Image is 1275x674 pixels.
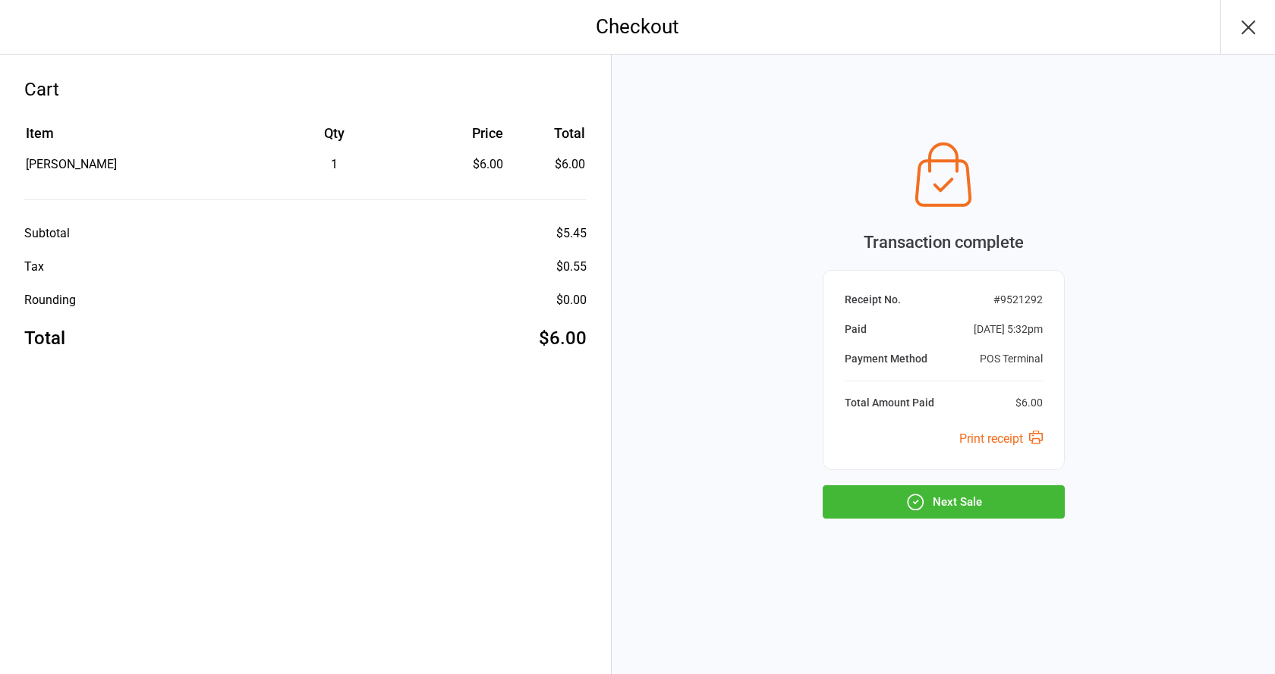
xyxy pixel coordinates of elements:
div: $0.00 [556,291,587,309]
div: Total [24,324,65,352]
div: $6.00 [539,324,587,352]
div: POS Terminal [980,351,1043,367]
div: Subtotal [24,224,70,243]
th: Qty [251,123,419,154]
span: [PERSON_NAME] [26,157,117,171]
div: Price [420,123,502,143]
div: $6.00 [420,155,502,174]
div: Total Amount Paid [845,395,934,411]
div: Tax [24,258,44,276]
div: Transaction complete [823,230,1065,255]
div: Payment Method [845,351,927,367]
td: $6.00 [509,155,586,174]
div: Paid [845,321,867,337]
div: Rounding [24,291,76,309]
th: Item [26,123,250,154]
div: # 9521292 [993,292,1043,308]
div: $6.00 [1015,395,1043,411]
div: [DATE] 5:32pm [974,321,1043,337]
a: Print receipt [959,431,1043,446]
button: Next Sale [823,485,1065,519]
div: $5.45 [556,224,587,243]
div: $0.55 [556,258,587,276]
th: Total [509,123,586,154]
div: Receipt No. [845,292,901,308]
div: Cart [24,76,587,103]
div: 1 [251,155,419,174]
